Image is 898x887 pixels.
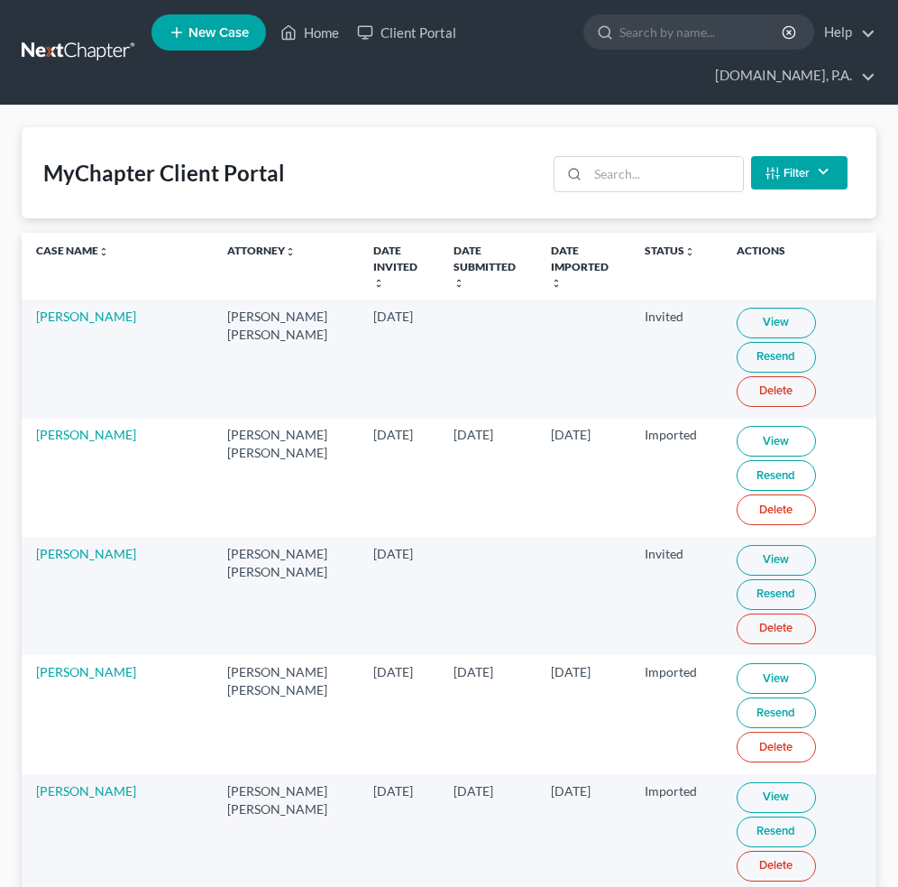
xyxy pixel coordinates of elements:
[98,246,109,257] i: unfold_more
[588,157,742,191] input: Search...
[551,664,591,679] span: [DATE]
[36,546,136,561] a: [PERSON_NAME]
[645,244,695,257] a: Statusunfold_more
[373,244,417,288] a: Date Invitedunfold_more
[373,309,413,324] span: [DATE]
[737,614,816,644] a: Delete
[36,664,136,679] a: [PERSON_NAME]
[36,427,136,442] a: [PERSON_NAME]
[551,783,591,799] span: [DATE]
[737,308,816,338] a: View
[373,546,413,561] span: [DATE]
[454,783,493,799] span: [DATE]
[619,15,784,49] input: Search by name...
[737,545,816,576] a: View
[36,309,136,324] a: [PERSON_NAME]
[188,26,249,40] span: New Case
[737,851,816,882] a: Delete
[630,419,722,537] td: Imported
[373,427,413,442] span: [DATE]
[737,663,816,694] a: View
[737,732,816,762] a: Delete
[373,664,413,679] span: [DATE]
[815,16,875,49] a: Help
[630,655,722,773] td: Imported
[36,244,109,257] a: Case Nameunfold_more
[213,419,359,537] td: [PERSON_NAME] [PERSON_NAME]
[227,244,296,257] a: Attorneyunfold_more
[737,579,816,610] a: Resend
[213,300,359,418] td: [PERSON_NAME] [PERSON_NAME]
[630,537,722,655] td: Invited
[737,376,816,407] a: Delete
[373,278,384,289] i: unfold_more
[213,537,359,655] td: [PERSON_NAME] [PERSON_NAME]
[454,427,493,442] span: [DATE]
[737,426,816,457] a: View
[737,460,816,491] a: Resend
[684,246,695,257] i: unfold_more
[285,246,296,257] i: unfold_more
[348,16,465,49] a: Client Portal
[213,655,359,773] td: [PERSON_NAME] [PERSON_NAME]
[551,278,562,289] i: unfold_more
[722,233,876,300] th: Actions
[551,427,591,442] span: [DATE]
[706,60,875,92] a: [DOMAIN_NAME], P.A.
[454,244,516,288] a: Date Submittedunfold_more
[737,817,816,847] a: Resend
[737,494,816,525] a: Delete
[36,783,136,799] a: [PERSON_NAME]
[271,16,348,49] a: Home
[43,159,285,188] div: MyChapter Client Portal
[454,664,493,679] span: [DATE]
[373,783,413,799] span: [DATE]
[630,300,722,418] td: Invited
[551,244,609,288] a: Date Importedunfold_more
[737,342,816,373] a: Resend
[751,156,848,189] button: Filter
[737,782,816,813] a: View
[737,698,816,728] a: Resend
[454,278,464,289] i: unfold_more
